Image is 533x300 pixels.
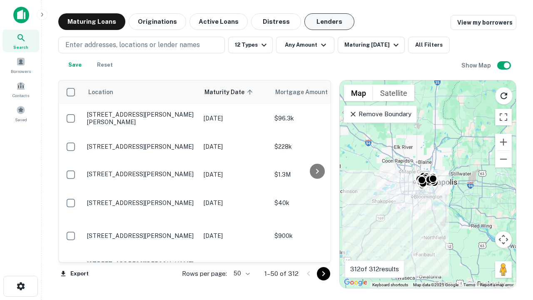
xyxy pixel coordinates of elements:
p: $900k [274,231,358,240]
a: Terms (opens in new tab) [463,282,475,287]
p: [STREET_ADDRESS][PERSON_NAME] [87,170,195,178]
p: [STREET_ADDRESS][PERSON_NAME] [87,143,195,150]
p: 312 of 312 results [350,264,399,274]
button: Drag Pegman onto the map to open Street View [495,261,512,278]
a: Saved [2,102,39,125]
button: Distress [251,13,301,30]
button: 12 Types [228,37,273,53]
p: [DATE] [204,114,266,123]
button: Save your search to get updates of matches that match your search criteria. [62,57,88,73]
button: Reset [92,57,118,73]
p: [DATE] [204,231,266,240]
div: 50 [230,267,251,280]
button: Show street map [344,85,373,101]
p: [STREET_ADDRESS][PERSON_NAME] [87,199,195,207]
button: Active Loans [189,13,248,30]
button: Go to next page [317,267,330,280]
button: Zoom out [495,151,512,167]
button: Maturing Loans [58,13,125,30]
div: 0 0 [340,80,516,288]
span: Saved [15,116,27,123]
span: Maturity Date [204,87,255,97]
span: Contacts [12,92,29,99]
a: Open this area in Google Maps (opens a new window) [342,277,369,288]
span: Map data ©2025 Google [413,282,458,287]
p: [DATE] [204,198,266,207]
a: Search [2,30,39,52]
button: Show satellite imagery [373,85,414,101]
p: Enter addresses, locations or lender names [65,40,200,50]
th: Location [83,80,199,104]
button: Reload search area [495,87,513,105]
th: Mortgage Amount [270,80,362,104]
a: Borrowers [2,54,39,76]
button: Originations [129,13,186,30]
p: 1–50 of 312 [264,269,299,279]
p: [DATE] [204,170,266,179]
img: capitalize-icon.png [13,7,29,23]
a: View my borrowers [451,15,516,30]
a: Report a map error [480,282,513,287]
p: $228k [274,142,358,151]
p: $96.3k [274,114,358,123]
button: Zoom in [495,134,512,150]
button: Toggle fullscreen view [495,109,512,125]
p: $1.3M [274,170,358,179]
button: Any Amount [276,37,334,53]
p: $40k [274,198,358,207]
p: [STREET_ADDRESS][PERSON_NAME][PERSON_NAME] [87,111,195,126]
p: Remove Boundary [349,109,411,119]
button: Lenders [304,13,354,30]
span: Borrowers [11,68,31,75]
button: Maturing [DATE] [338,37,405,53]
button: All Filters [408,37,450,53]
p: [STREET_ADDRESS][PERSON_NAME][PERSON_NAME] [87,260,195,275]
p: [DATE] [204,142,266,151]
div: Maturing [DATE] [344,40,401,50]
a: Contacts [2,78,39,100]
span: Mortgage Amount [275,87,339,97]
button: Export [58,267,91,280]
h6: Show Map [461,61,492,70]
p: [STREET_ADDRESS][PERSON_NAME] [87,232,195,240]
img: Google [342,277,369,288]
iframe: Chat Widget [491,207,533,247]
button: Enter addresses, locations or lender names [58,37,225,53]
th: Maturity Date [199,80,270,104]
p: Rows per page: [182,269,227,279]
span: Search [13,44,28,50]
button: Keyboard shortcuts [372,282,408,288]
span: Location [88,87,113,97]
